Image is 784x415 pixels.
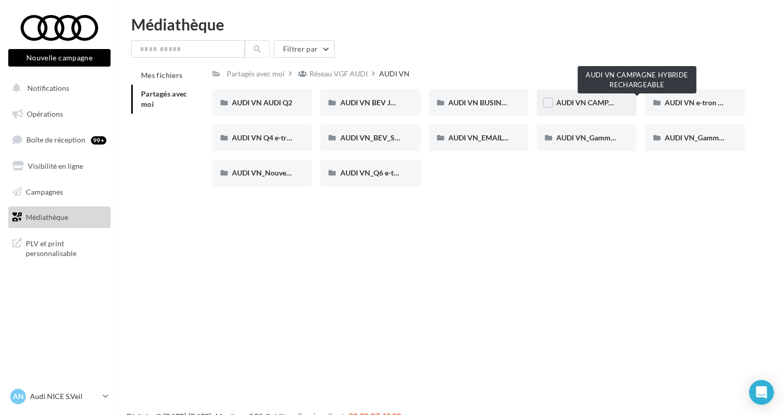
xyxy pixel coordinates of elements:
[556,98,718,107] span: AUDI VN CAMPAGNE HYBRIDE RECHARGEABLE
[274,40,335,58] button: Filtrer par
[6,232,113,263] a: PLV et print personnalisable
[91,136,106,145] div: 99+
[6,129,113,151] a: Boîte de réception99+
[6,155,113,177] a: Visibilité en ligne
[28,162,83,170] span: Visibilité en ligne
[232,98,292,107] span: AUDI VN AUDI Q2
[227,69,285,79] div: Partagés avec moi
[8,387,111,406] a: AN Audi NICE S.Veil
[309,69,368,79] div: Réseau VGF AUDI
[577,66,696,93] div: AUDI VN CAMPAGNE HYBRIDE RECHARGEABLE
[13,391,24,402] span: AN
[340,133,431,142] span: AUDI VN_BEV_SEPTEMBRE
[749,380,774,405] div: Open Intercom Messenger
[6,103,113,125] a: Opérations
[340,98,403,107] span: AUDI VN BEV JUIN
[6,181,113,203] a: Campagnes
[664,98,727,107] span: AUDI VN e-tron GT
[141,89,187,108] span: Partagés avec moi
[27,109,63,118] span: Opérations
[141,71,182,79] span: Mes fichiers
[26,135,85,144] span: Boîte de réception
[556,133,668,142] span: AUDI VN_Gamme 100% électrique
[6,206,113,228] a: Médiathèque
[26,187,63,196] span: Campagnes
[6,77,108,99] button: Notifications
[340,168,404,177] span: AUDI VN_Q6 e-tron
[379,69,410,79] div: AUDI VN
[232,168,326,177] span: AUDI VN_Nouvelle A6 e-tron
[26,236,106,259] span: PLV et print personnalisable
[8,49,111,67] button: Nouvelle campagne
[232,133,328,142] span: AUDI VN Q4 e-tron sans offre
[26,213,68,221] span: Médiathèque
[30,391,99,402] p: Audi NICE S.Veil
[27,84,69,92] span: Notifications
[448,133,557,142] span: AUDI VN_EMAILS COMMANDES
[131,17,772,32] div: Médiathèque
[664,133,755,142] span: AUDI VN_Gamme Q8 e-tron
[448,98,559,107] span: AUDI VN BUSINESS JUIN VN JPO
